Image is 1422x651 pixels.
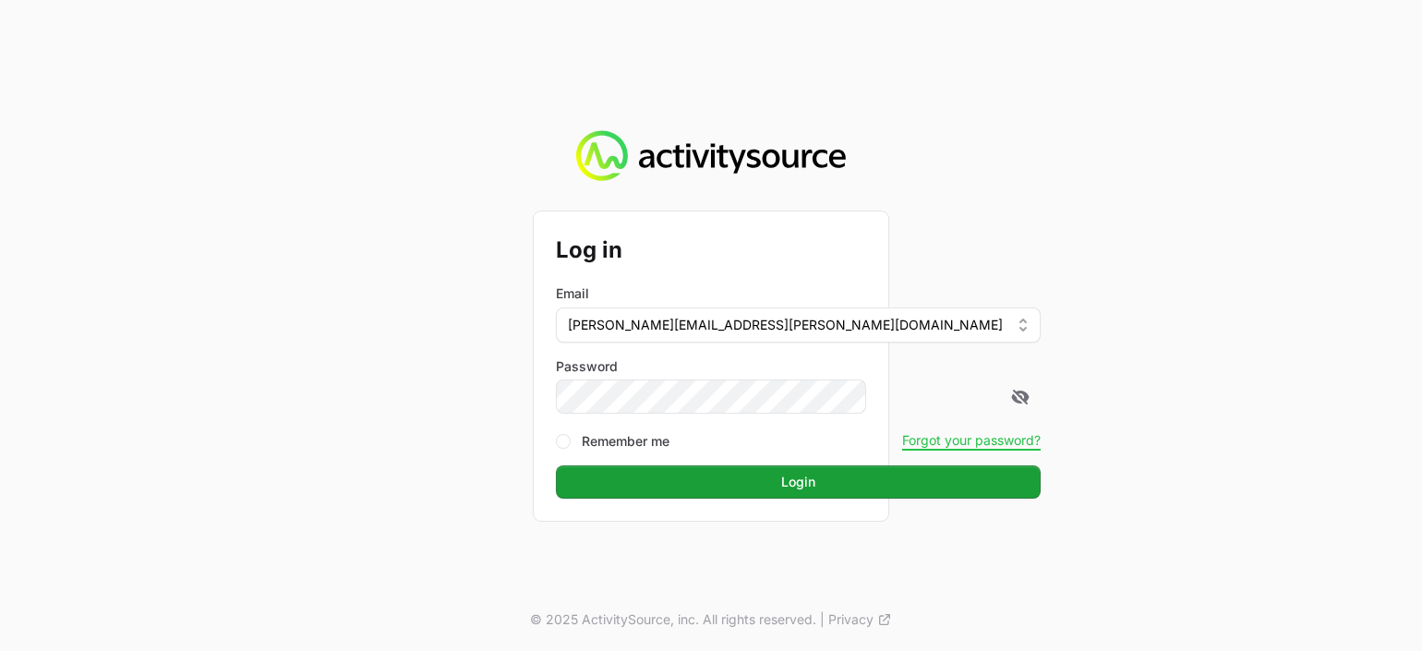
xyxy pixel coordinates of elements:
[820,610,825,629] span: |
[568,316,1003,334] span: [PERSON_NAME][EMAIL_ADDRESS][PERSON_NAME][DOMAIN_NAME]
[582,432,669,451] label: Remember me
[567,471,1030,493] span: Login
[556,307,1041,343] button: [PERSON_NAME][EMAIL_ADDRESS][PERSON_NAME][DOMAIN_NAME]
[530,610,816,629] p: © 2025 ActivitySource, inc. All rights reserved.
[576,130,845,182] img: Activity Source
[902,432,1041,449] button: Forgot your password?
[556,357,1041,376] label: Password
[828,610,892,629] a: Privacy
[556,284,589,303] label: Email
[556,465,1041,499] button: Login
[556,234,1041,267] h2: Log in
